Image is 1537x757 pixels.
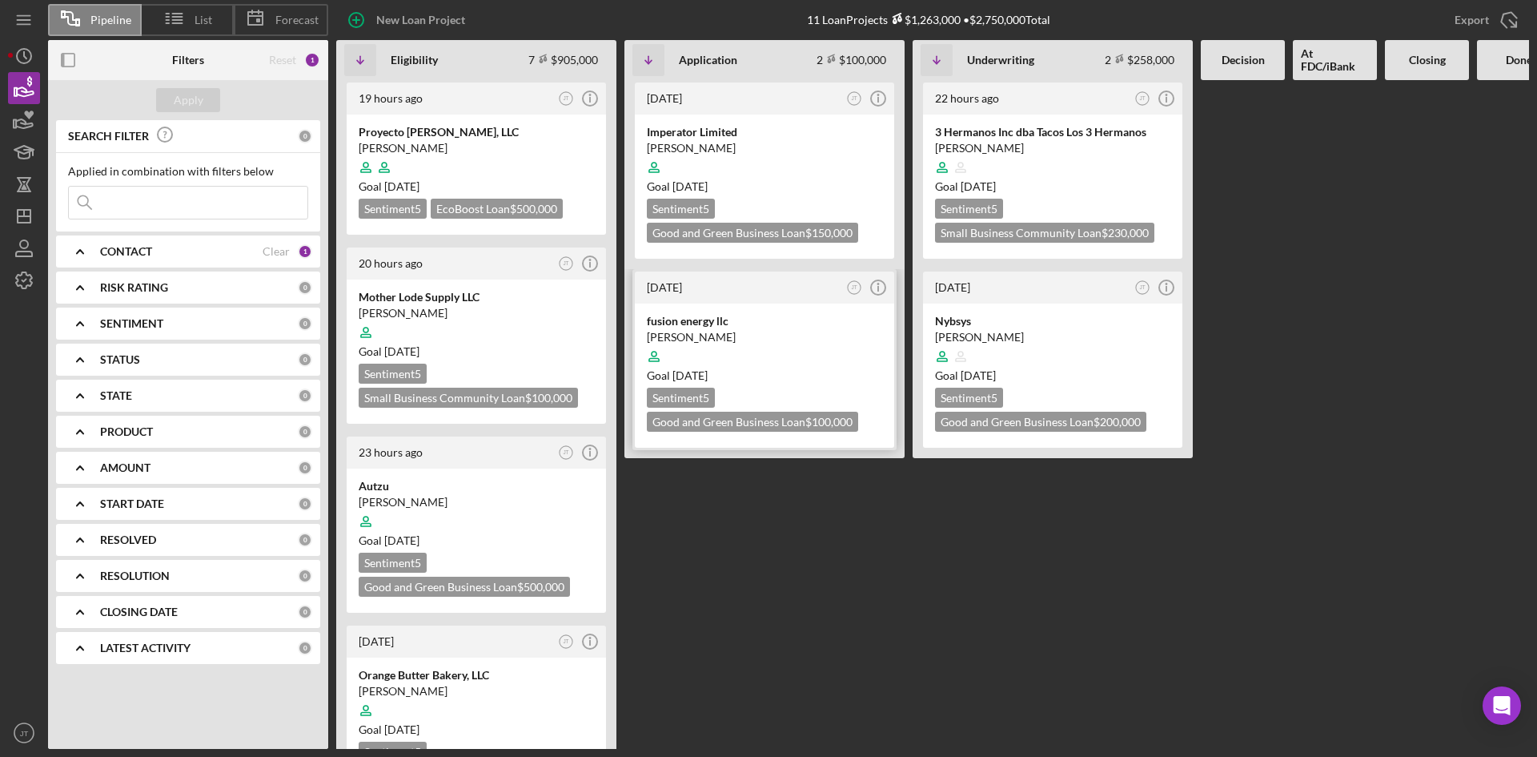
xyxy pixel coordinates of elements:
[100,317,163,330] b: SENTIMENT
[359,388,578,408] div: Small Business Community Loan $100,000
[817,53,886,66] div: 2 $100,000
[298,352,312,367] div: 0
[563,638,568,644] text: JT
[263,245,290,258] div: Clear
[298,605,312,619] div: 0
[100,281,168,294] b: RISK RATING
[1132,277,1154,299] button: JT
[8,717,40,749] button: JT
[1222,54,1265,66] b: Decision
[359,445,423,459] time: 2025-08-13 17:06
[1506,54,1532,66] b: Done
[647,280,682,294] time: 2025-08-12 03:52
[298,316,312,331] div: 0
[563,260,568,266] text: JT
[851,284,857,290] text: JT
[298,244,312,259] div: 1
[359,140,594,156] div: [PERSON_NAME]
[935,124,1170,140] div: 3 Hermanos Inc dba Tacos Los 3 Hermanos
[844,277,865,299] button: JT
[1455,4,1489,36] div: Export
[632,80,897,261] a: [DATE]JTImperator Limited[PERSON_NAME]Goal [DATE]Sentiment5Good and Green Business Loan$150,000
[391,54,438,66] b: Eligibility
[359,577,570,597] div: Good and Green Business Loan $500,000
[359,199,427,219] div: Sentiment 5
[100,245,152,258] b: CONTACT
[935,199,1003,219] div: Sentiment 5
[935,140,1170,156] div: [PERSON_NAME]
[935,313,1170,329] div: Nybsys
[556,253,577,275] button: JT
[935,179,996,193] span: Goal
[1483,687,1521,725] div: Open Intercom Messenger
[961,179,996,193] time: 08/30/2025
[935,329,1170,345] div: [PERSON_NAME]
[195,14,212,26] span: List
[100,606,178,618] b: CLOSING DATE
[359,553,427,573] div: Sentiment 5
[359,289,594,305] div: Mother Lode Supply LLC
[647,388,715,408] div: Sentiment 5
[679,54,737,66] b: Application
[647,140,882,156] div: [PERSON_NAME]
[967,54,1034,66] b: Underwriting
[384,534,419,547] time: 09/27/2025
[100,353,140,366] b: STATUS
[156,88,220,112] button: Apply
[647,313,882,329] div: fusion energy llc
[563,449,568,455] text: JT
[935,223,1154,243] div: Small Business Community Loan $230,000
[1139,284,1145,290] text: JT
[359,494,594,510] div: [PERSON_NAME]
[961,368,996,382] time: 06/15/2025
[376,4,465,36] div: New Loan Project
[647,329,882,345] div: [PERSON_NAME]
[100,642,191,654] b: LATEST ACTIVITY
[935,412,1146,432] div: Good and Green Business Loan $200,000
[298,129,312,143] div: 0
[20,729,29,738] text: JT
[807,13,1050,26] div: 11 Loan Projects • $2,750,000 Total
[100,425,153,438] b: PRODUCT
[556,631,577,653] button: JT
[359,305,594,321] div: [PERSON_NAME]
[359,534,419,547] span: Goal
[68,130,149,143] b: SEARCH FILTER
[359,667,594,683] div: Orange Butter Bakery, LLC
[298,389,312,403] div: 0
[298,641,312,655] div: 0
[359,683,594,699] div: [PERSON_NAME]
[1139,95,1145,101] text: JT
[298,533,312,547] div: 0
[844,88,865,110] button: JT
[359,91,423,105] time: 2025-08-13 21:21
[563,95,568,101] text: JT
[921,269,1185,450] a: [DATE]JTNybsys[PERSON_NAME]Goal [DATE]Sentiment5Good and Green Business Loan$200,000
[935,280,970,294] time: 2025-08-11 19:03
[1105,53,1174,66] div: 2 $258,000
[359,124,594,140] div: Proyecto [PERSON_NAME], LLC
[298,569,312,583] div: 0
[359,344,419,358] span: Goal
[556,88,577,110] button: JT
[935,91,999,105] time: 2025-08-13 18:42
[556,442,577,464] button: JT
[384,179,419,193] time: 09/01/2025
[100,389,132,402] b: STATE
[1132,88,1154,110] button: JT
[298,497,312,511] div: 0
[304,52,320,68] div: 1
[647,124,882,140] div: Imperator Limited
[100,534,156,546] b: RESOLVED
[90,14,131,26] span: Pipeline
[68,165,308,178] div: Applied in combination with filters below
[275,14,319,26] span: Forecast
[672,179,708,193] time: 09/07/2025
[935,368,996,382] span: Goal
[647,199,715,219] div: Sentiment 5
[1439,4,1529,36] button: Export
[632,269,897,450] a: [DATE]JTfusion energy llc[PERSON_NAME]Goal [DATE]Sentiment5Good and Green Business Loan$100,000
[647,412,858,432] div: Good and Green Business Loan $100,000
[921,80,1185,261] a: 22 hours agoJT3 Hermanos Inc dba Tacos Los 3 Hermanos[PERSON_NAME]Goal [DATE]Sentiment5Small Busi...
[344,80,608,237] a: 19 hours agoJTProyecto [PERSON_NAME], LLC[PERSON_NAME]Goal [DATE]Sentiment5EcoBoost Loan$500,000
